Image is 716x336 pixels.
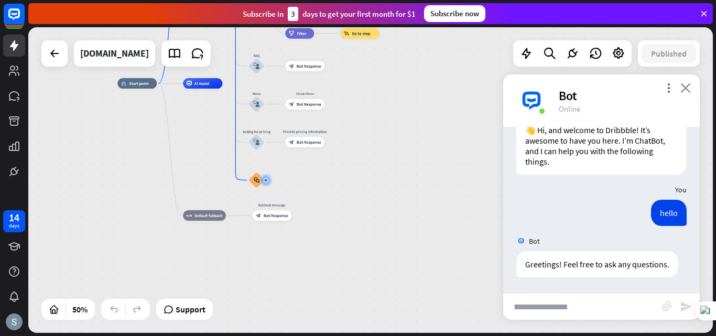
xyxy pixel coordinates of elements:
[529,236,540,246] span: Bot
[176,301,205,318] span: Support
[559,88,687,104] div: Bot
[352,31,370,36] span: Go to step
[288,7,298,21] div: 3
[69,301,91,318] div: 50%
[289,102,294,107] i: block_bot_response
[424,5,485,22] div: Subscribe now
[516,117,687,175] div: 👋 Hi, and welcome to Dribbble! It’s awesome to have you here. I’m ChatBot, and I can help you wit...
[241,129,272,134] div: Asking for pricing
[248,202,296,208] div: Fallback message
[241,91,272,96] div: Menu
[344,31,350,36] i: block_goto
[8,4,40,36] button: Open LiveChat chat widget
[289,63,294,69] i: block_bot_response
[680,300,692,313] i: send
[253,101,259,107] i: block_user_input
[297,63,321,69] span: Bot Response
[281,91,329,96] div: Show Menu
[297,139,321,145] span: Bot Response
[253,63,259,69] i: block_user_input
[651,200,687,226] div: hello
[264,213,288,218] span: Bot Response
[281,129,329,134] div: Provide pricing information
[297,31,306,36] span: Filter
[3,210,25,232] a: 14 days
[129,81,149,86] span: Start point
[80,40,149,67] div: dribbble.com
[187,213,192,218] i: block_fallback
[289,139,294,145] i: block_bot_response
[664,83,674,93] i: more_vert
[194,81,210,86] span: AI Assist
[121,81,127,86] i: home_2
[680,83,691,93] i: close
[675,185,687,194] span: You
[289,31,295,36] i: filter
[662,301,672,311] i: block_attachment
[9,222,19,230] div: days
[243,7,416,21] div: Subscribe in days to get your first month for $1
[9,213,19,222] div: 14
[254,177,259,183] i: block_faq
[642,44,696,63] button: Published
[516,251,678,277] div: Greetings! Feel free to ask any questions.
[253,139,259,145] i: block_user_input
[559,104,687,114] div: Online
[256,213,261,218] i: block_bot_response
[241,53,272,58] div: FAQ
[194,213,222,218] span: Default fallback
[297,102,321,107] span: Bot Response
